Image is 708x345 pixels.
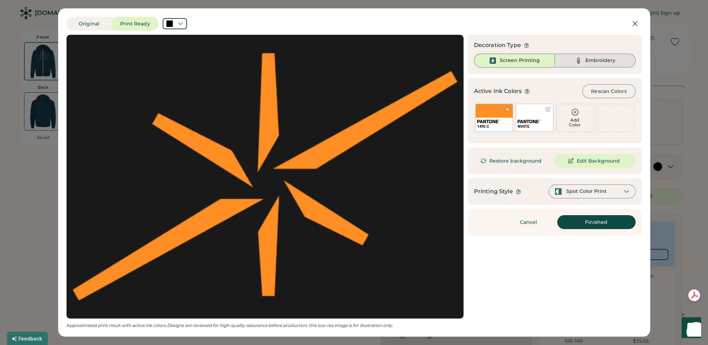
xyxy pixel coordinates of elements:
[474,187,513,196] div: Printing Style
[566,188,607,195] div: Spot Color Print
[557,215,636,229] button: Finished
[518,120,540,123] img: 1024px-Pantone_logo.svg.png
[554,154,635,168] button: Edit Background
[504,215,553,229] button: Cancel
[518,124,552,129] div: WHITE
[167,323,393,328] em: Designs are reviewed for high-quality assurance before production; this low-res image is for illu...
[67,17,112,31] button: Original
[474,41,521,49] div: Decoration Type
[474,87,522,95] div: Active Ink Colors
[67,323,464,328] div: Approximated print result with active ink colors.
[489,56,497,65] img: Ink%20-%20Selected.svg
[675,314,705,344] iframe: Front Chat
[554,188,562,195] img: spot-color-green.svg
[112,17,158,31] button: Print Ready
[474,154,550,168] button: Restore background
[557,118,593,127] div: Add Color
[574,56,583,65] img: Thread%20-%20Unselected.svg
[500,57,540,64] div: Screen Printing
[477,124,511,129] div: 1495 C
[582,84,635,98] button: Rescan Colors
[477,120,500,123] img: 1024px-Pantone_logo.svg.png
[585,57,615,64] div: Embroidery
